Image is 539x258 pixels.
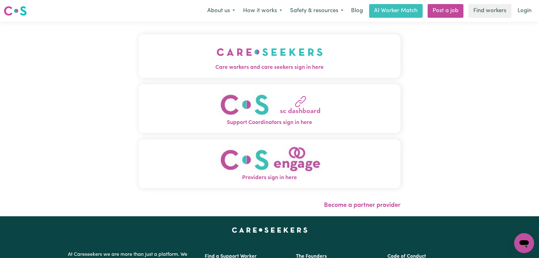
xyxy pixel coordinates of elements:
[138,119,401,127] span: Support Coordinators sign in here
[232,227,307,232] a: Careseekers home page
[138,84,401,133] button: Support Coordinators sign in here
[138,139,401,188] button: Providers sign in here
[239,4,286,17] button: How it works
[514,4,535,18] a: Login
[514,233,534,253] iframe: Button to launch messaging window
[286,4,347,17] button: Safety & resources
[138,34,401,78] button: Care workers and care seekers sign in here
[468,4,511,18] a: Find workers
[138,174,401,182] span: Providers sign in here
[369,4,423,18] a: AI Worker Match
[347,4,367,18] a: Blog
[138,64,401,72] span: Care workers and care seekers sign in here
[428,4,463,18] a: Post a job
[4,4,27,18] a: Careseekers logo
[4,5,27,17] img: Careseekers logo
[324,202,401,208] a: Become a partner provider
[203,4,239,17] button: About us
